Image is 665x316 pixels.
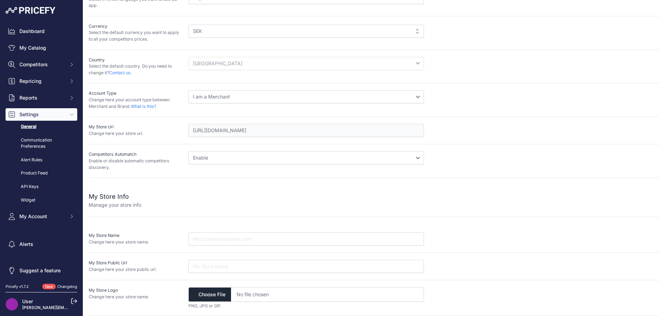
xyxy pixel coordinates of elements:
button: Competitors [6,58,77,71]
p: Account Type [89,90,183,97]
span: New [42,284,56,290]
p: Currency [89,23,183,30]
p: Enable or disable automatic competitors discovery. [89,158,183,171]
button: Settings [6,108,77,121]
a: What is this? [131,104,156,109]
p: My Store Name [89,232,183,239]
a: Suggest a feature [6,264,77,277]
span: Reports [19,94,65,101]
a: Alert Rules [6,154,77,166]
span: My Account [19,213,65,220]
a: User [22,298,33,304]
p: My Store Logo [89,287,183,294]
span: Competitors [19,61,65,68]
p: Change here your store name. [89,294,183,300]
a: My Catalog [6,42,77,54]
nav: Sidebar [6,25,77,277]
a: Communication Preferences [6,134,77,153]
a: Changelog [57,284,77,289]
p: Change here your store url. [89,130,183,137]
a: General [6,121,77,133]
button: My Account [6,210,77,223]
a: Contact us. [109,70,132,75]
a: [PERSON_NAME][EMAIL_ADDRESS][DOMAIN_NAME] [22,305,129,310]
p: Select the default currency you want to apply to all your competitors prices. [89,29,183,42]
button: Repricing [6,75,77,87]
a: Alerts [6,238,77,250]
span: Settings [19,111,65,118]
p: Country [89,57,183,63]
p: My Store Public Url [89,260,183,266]
a: Product Feed [6,167,77,179]
p: My Store Url [89,124,183,130]
a: API Keys [6,181,77,193]
div: SEK [188,25,424,38]
span: Repricing [19,78,65,85]
img: Pricefy Logo [6,7,55,14]
p: Manage your store info [89,202,141,208]
p: Change here your store public url. [89,266,183,273]
input: My Store Name [188,260,424,273]
h2: My Store Info [89,192,141,202]
p: Change here your store name. [89,239,183,246]
input: https://www.mystore.com [188,232,424,246]
p: PNG, JPG or GIF. [188,303,424,309]
div: Pricefy v1.7.2 [6,284,29,290]
p: Select the default country. Do you need to change it? [89,63,183,76]
button: Reports [6,92,77,104]
input: https://www.mystore.com [188,124,424,137]
p: Change here your account type between Merchant and Brand. [89,97,183,110]
p: Competitors Automatch [89,151,183,158]
a: Widget [6,194,77,206]
a: Dashboard [6,25,77,37]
